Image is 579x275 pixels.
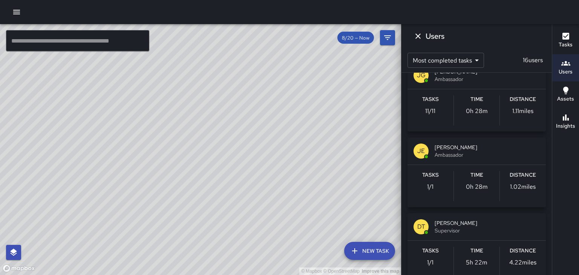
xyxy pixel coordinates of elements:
[426,30,444,42] h6: Users
[435,151,540,159] span: Ambassador
[552,27,579,54] button: Tasks
[470,171,483,179] h6: Time
[427,182,433,191] p: 1 / 1
[510,182,536,191] p: 1.02 miles
[552,108,579,136] button: Insights
[407,62,546,131] button: JG[PERSON_NAME]AmbassadorTasks11/11Time0h 28mDistance1.11miles
[427,258,433,267] p: 1 / 1
[559,41,573,49] h6: Tasks
[552,81,579,108] button: Assets
[556,122,575,130] h6: Insights
[425,107,435,116] p: 11 / 11
[510,247,536,255] h6: Distance
[435,144,540,151] span: [PERSON_NAME]
[407,137,546,207] button: JE[PERSON_NAME]AmbassadorTasks1/1Time0h 28mDistance1.02miles
[470,247,483,255] h6: Time
[435,75,540,83] span: Ambassador
[411,29,426,44] button: Dismiss
[510,171,536,179] h6: Distance
[509,258,536,267] p: 4.22 miles
[557,95,574,103] h6: Assets
[559,68,573,76] h6: Users
[510,95,536,104] h6: Distance
[407,53,484,68] div: Most completed tasks
[466,107,488,116] p: 0h 28m
[417,222,425,231] p: DT
[512,107,533,116] p: 1.11 miles
[435,227,540,234] span: Supervisor
[520,56,546,65] p: 16 users
[422,171,439,179] h6: Tasks
[380,30,395,45] button: Filters
[466,258,487,267] p: 5h 22m
[435,219,540,227] span: [PERSON_NAME]
[417,71,426,80] p: JG
[422,95,439,104] h6: Tasks
[337,35,374,41] span: 8/20 — Now
[422,247,439,255] h6: Tasks
[552,54,579,81] button: Users
[344,242,395,260] button: New Task
[417,147,425,156] p: JE
[470,95,483,104] h6: Time
[466,182,488,191] p: 0h 28m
